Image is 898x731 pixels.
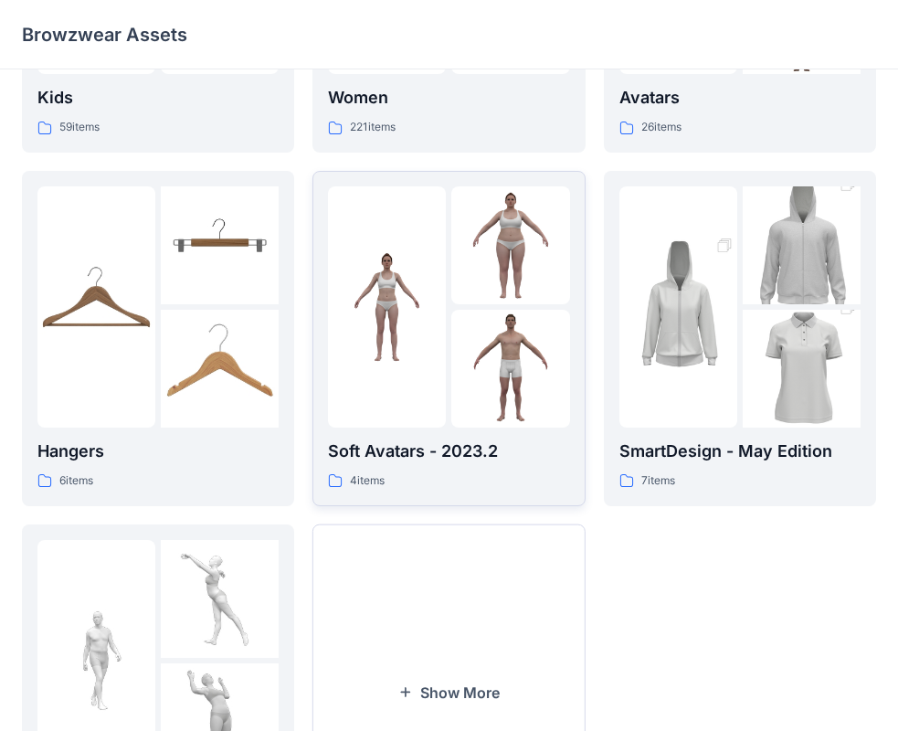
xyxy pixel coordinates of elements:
img: folder 2 [451,186,569,304]
img: folder 1 [328,248,446,365]
p: Women [328,85,569,111]
img: folder 2 [161,186,279,304]
p: 6 items [59,471,93,491]
img: folder 1 [37,248,155,365]
p: Soft Avatars - 2023.2 [328,439,569,464]
p: Browzwear Assets [22,22,187,48]
a: folder 1folder 2folder 3SmartDesign - May Edition7items [604,171,876,506]
img: folder 3 [451,310,569,428]
p: SmartDesign - May Edition [619,439,861,464]
p: Kids [37,85,279,111]
p: 26 items [641,118,681,137]
p: 59 items [59,118,100,137]
p: 4 items [350,471,385,491]
p: 221 items [350,118,396,137]
img: folder 1 [619,218,737,396]
img: folder 3 [161,310,279,428]
a: folder 1folder 2folder 3Hangers6items [22,171,294,506]
p: Avatars [619,85,861,111]
p: Hangers [37,439,279,464]
img: folder 2 [161,540,279,658]
a: folder 1folder 2folder 3Soft Avatars - 2023.24items [312,171,585,506]
img: folder 1 [37,601,155,719]
img: folder 3 [743,281,861,458]
img: folder 2 [743,157,861,334]
p: 7 items [641,471,675,491]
